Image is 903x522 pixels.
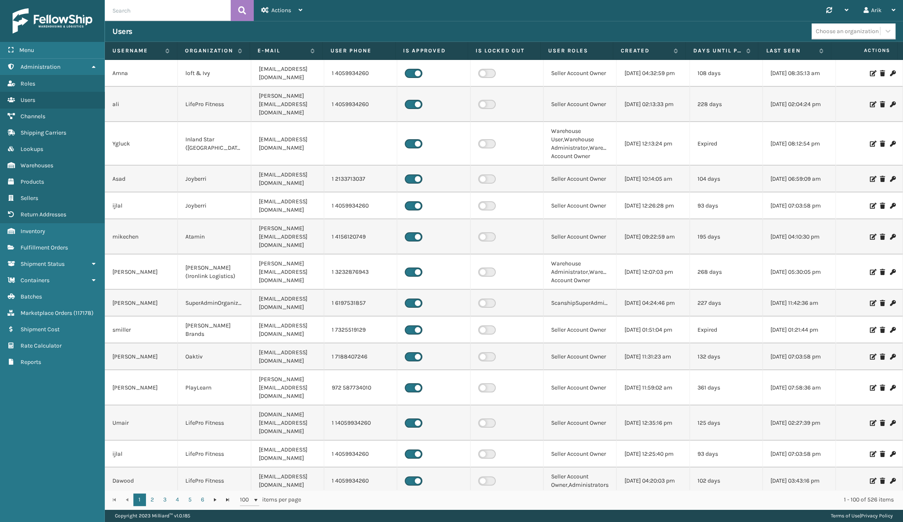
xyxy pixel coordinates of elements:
[763,122,836,166] td: [DATE] 08:12:54 pm
[313,496,894,504] div: 1 - 100 of 526 items
[544,441,617,467] td: Seller Account Owner
[240,496,252,504] span: 100
[880,70,885,76] i: Delete
[251,290,324,317] td: [EMAIL_ADDRESS][DOMAIN_NAME]
[617,290,690,317] td: [DATE] 04:24:46 pm
[112,26,133,36] h3: Users
[544,192,617,219] td: Seller Account Owner
[221,493,234,506] a: Go to the last page
[763,405,836,441] td: [DATE] 02:27:39 pm
[831,509,893,522] div: |
[861,513,893,519] a: Privacy Policy
[271,7,291,14] span: Actions
[21,244,68,251] span: Fulfillment Orders
[880,234,885,240] i: Delete
[880,203,885,209] i: Delete
[690,290,763,317] td: 227 days
[617,370,690,405] td: [DATE] 11:59:02 am
[212,496,219,503] span: Go to the next page
[21,145,43,153] span: Lookups
[324,370,397,405] td: 972 587734010
[324,255,397,290] td: 1 3232876943
[544,166,617,192] td: Seller Account Owner
[13,8,92,34] img: logo
[115,509,190,522] p: Copyright 2023 Milliard™ v 1.0.185
[690,405,763,441] td: 125 days
[21,326,60,333] span: Shipment Cost
[324,60,397,87] td: 1 4059934260
[690,166,763,192] td: 104 days
[251,166,324,192] td: [EMAIL_ADDRESS][DOMAIN_NAME]
[105,441,178,467] td: ijlal
[870,176,875,182] i: Edit
[178,370,251,405] td: PlayLearn
[21,80,35,87] span: Roles
[617,317,690,343] td: [DATE] 01:51:04 pm
[763,87,836,122] td: [DATE] 02:04:24 pm
[178,441,251,467] td: LifePro Fitness
[251,192,324,219] td: [EMAIL_ADDRESS][DOMAIN_NAME]
[544,370,617,405] td: Seller Account Owner
[21,129,66,136] span: Shipping Carriers
[251,467,324,494] td: [EMAIL_ADDRESS][DOMAIN_NAME]
[105,343,178,370] td: [PERSON_NAME]
[178,87,251,122] td: LifePro Fitness
[258,47,306,55] label: E-mail
[870,420,875,426] i: Edit
[690,370,763,405] td: 361 days
[324,317,397,343] td: 1 7325519129
[251,87,324,122] td: [PERSON_NAME][EMAIL_ADDRESS][DOMAIN_NAME]
[196,493,209,506] a: 6
[184,493,196,506] a: 5
[763,192,836,219] td: [DATE] 07:03:58 pm
[880,478,885,484] i: Delete
[21,195,38,202] span: Sellers
[251,122,324,166] td: [EMAIL_ADDRESS][DOMAIN_NAME]
[251,60,324,87] td: [EMAIL_ADDRESS][DOMAIN_NAME]
[880,385,885,391] i: Delete
[890,385,895,391] i: Change Password
[178,122,251,166] td: Inland Star ([GEOGRAPHIC_DATA])
[178,467,251,494] td: LifePro Fitness
[870,141,875,147] i: Edit
[324,290,397,317] td: 1 6197531857
[105,192,178,219] td: ijlal
[870,451,875,457] i: Edit
[178,405,251,441] td: LifePro Fitness
[763,317,836,343] td: [DATE] 01:21:44 pm
[880,176,885,182] i: Delete
[324,192,397,219] td: 1 4059934260
[617,343,690,370] td: [DATE] 11:31:23 am
[251,219,324,255] td: [PERSON_NAME][EMAIL_ADDRESS][DOMAIN_NAME]
[763,467,836,494] td: [DATE] 03:43:16 pm
[690,255,763,290] td: 268 days
[890,451,895,457] i: Change Password
[890,420,895,426] i: Change Password
[890,354,895,360] i: Change Password
[617,467,690,494] td: [DATE] 04:20:03 pm
[544,255,617,290] td: Warehouse Administrator,Warehouse Account Owner
[73,309,94,317] span: ( 117178 )
[105,166,178,192] td: Asad
[324,219,397,255] td: 1 4156120749
[870,70,875,76] i: Edit
[105,60,178,87] td: Amna
[870,385,875,391] i: Edit
[21,63,60,70] span: Administration
[816,27,879,36] div: Choose an organization
[544,87,617,122] td: Seller Account Owner
[617,87,690,122] td: [DATE] 02:13:33 pm
[690,441,763,467] td: 93 days
[178,192,251,219] td: Joyberri
[617,405,690,441] td: [DATE] 12:35:16 pm
[19,47,34,54] span: Menu
[880,354,885,360] i: Delete
[105,255,178,290] td: [PERSON_NAME]
[763,370,836,405] td: [DATE] 07:58:36 am
[690,343,763,370] td: 132 days
[880,269,885,275] i: Delete
[763,290,836,317] td: [DATE] 11:42:36 am
[870,354,875,360] i: Edit
[21,342,62,349] span: Rate Calculator
[133,493,146,506] a: 1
